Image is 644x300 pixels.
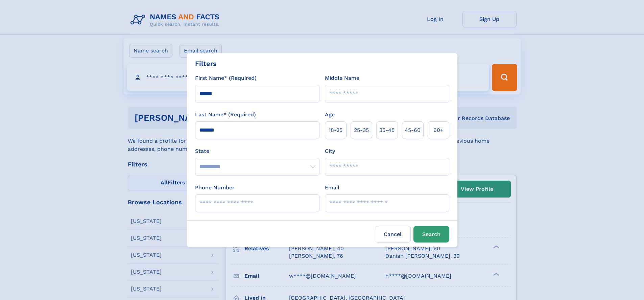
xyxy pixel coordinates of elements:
label: Phone Number [195,184,235,192]
span: 60+ [433,126,444,134]
label: State [195,147,319,155]
span: 45‑60 [405,126,421,134]
span: 18‑25 [329,126,342,134]
label: Cancel [375,226,411,243]
label: First Name* (Required) [195,74,257,82]
label: Email [325,184,339,192]
span: 25‑35 [354,126,369,134]
label: City [325,147,335,155]
button: Search [413,226,449,243]
div: Filters [195,59,217,69]
label: Middle Name [325,74,359,82]
span: 35‑45 [379,126,395,134]
label: Age [325,111,335,119]
label: Last Name* (Required) [195,111,256,119]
